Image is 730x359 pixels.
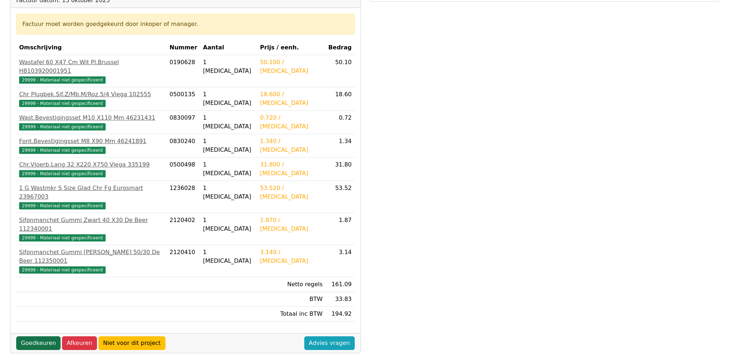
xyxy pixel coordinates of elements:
div: 1 [MEDICAL_DATA] [203,137,254,154]
a: Advies vragen [304,336,355,350]
div: 1 [MEDICAL_DATA] [203,184,254,201]
span: 29999 - Materiaal niet gespecificeerd [19,170,106,177]
div: 31.800 / [MEDICAL_DATA] [260,160,323,178]
td: 31.80 [326,158,355,181]
th: Omschrijving [16,40,167,55]
td: Netto regels [257,277,326,292]
th: Bedrag [326,40,355,55]
td: 2120410 [167,245,200,277]
a: Wast.Bevestigingsset M10 X110 Mm 4623143129999 - Materiaal niet gespecificeerd [19,114,164,131]
div: 0.720 / [MEDICAL_DATA] [260,114,323,131]
div: 50.100 / [MEDICAL_DATA] [260,58,323,75]
div: Chr Plugbek.Sif.Z/Mb.M/Roz.5/4 Viega 102555 [19,90,164,99]
div: Wast.Bevestigingsset M10 X110 Mm 46231431 [19,114,164,122]
div: 1.870 / [MEDICAL_DATA] [260,216,323,233]
a: 1 G Wastmkr S Size Glad Chr Fg Eurosmart 2396700329999 - Materiaal niet gespecificeerd [19,184,164,210]
a: Font.Bevestigingsset M8 X90 Mm 4624189129999 - Materiaal niet gespecificeerd [19,137,164,154]
td: 0500498 [167,158,200,181]
div: 1 [MEDICAL_DATA] [203,248,254,265]
td: Totaal inc BTW [257,307,326,322]
div: 1 [MEDICAL_DATA] [203,114,254,131]
div: Sifonmanchet Gummi [PERSON_NAME] 50/30 De Beer 112350001 [19,248,164,265]
div: 1 [MEDICAL_DATA] [203,160,254,178]
a: Sifonmanchet Gummi Zwart 40 X30 De Beer 11234000129999 - Materiaal niet gespecificeerd [19,216,164,242]
a: Chr Plugbek.Sif.Z/Mb.M/Roz.5/4 Viega 10255529999 - Materiaal niet gespecificeerd [19,90,164,107]
div: 1 [MEDICAL_DATA] [203,216,254,233]
div: 1.340 / [MEDICAL_DATA] [260,137,323,154]
td: 161.09 [326,277,355,292]
span: 29999 - Materiaal niet gespecificeerd [19,202,106,209]
td: 194.92 [326,307,355,322]
td: 1.87 [326,213,355,245]
a: Sifonmanchet Gummi [PERSON_NAME] 50/30 De Beer 11235000129999 - Materiaal niet gespecificeerd [19,248,164,274]
td: 18.60 [326,87,355,111]
a: Chr.Vloerb.Lang 32 X220 X750 Viega 33519929999 - Materiaal niet gespecificeerd [19,160,164,178]
td: 33.83 [326,292,355,307]
span: 29999 - Materiaal niet gespecificeerd [19,266,106,274]
th: Aantal [200,40,257,55]
span: 29999 - Materiaal niet gespecificeerd [19,234,106,241]
span: 29999 - Materiaal niet gespecificeerd [19,123,106,130]
td: 0830240 [167,134,200,158]
div: 1 [MEDICAL_DATA] [203,58,254,75]
span: 29999 - Materiaal niet gespecificeerd [19,76,106,84]
td: 2120402 [167,213,200,245]
a: Niet voor dit project [98,336,165,350]
div: 3.140 / [MEDICAL_DATA] [260,248,323,265]
div: 53.520 / [MEDICAL_DATA] [260,184,323,201]
a: Afkeuren [62,336,97,350]
td: 53.52 [326,181,355,213]
td: 0190628 [167,55,200,87]
div: 18.600 / [MEDICAL_DATA] [260,90,323,107]
div: 1 [MEDICAL_DATA] [203,90,254,107]
div: Font.Bevestigingsset M8 X90 Mm 46241891 [19,137,164,146]
td: 0830097 [167,111,200,134]
th: Prijs / eenh. [257,40,326,55]
td: 50.10 [326,55,355,87]
td: 0500135 [167,87,200,111]
div: Sifonmanchet Gummi Zwart 40 X30 De Beer 112340001 [19,216,164,233]
div: 1 G Wastmkr S Size Glad Chr Fg Eurosmart 23967003 [19,184,164,201]
td: 1236028 [167,181,200,213]
a: Wastafel 60 X47 Cm Wit Pl.Brussel H810392000195129999 - Materiaal niet gespecificeerd [19,58,164,84]
td: 3.14 [326,245,355,277]
div: Chr.Vloerb.Lang 32 X220 X750 Viega 335199 [19,160,164,169]
span: 29999 - Materiaal niet gespecificeerd [19,147,106,154]
td: 0.72 [326,111,355,134]
td: BTW [257,292,326,307]
th: Nummer [167,40,200,55]
div: Wastafel 60 X47 Cm Wit Pl.Brussel H8103920001951 [19,58,164,75]
div: Factuur moet worden goedgekeurd door inkoper of manager. [22,20,349,28]
span: 29999 - Materiaal niet gespecificeerd [19,100,106,107]
a: Goedkeuren [16,336,61,350]
td: 1.34 [326,134,355,158]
